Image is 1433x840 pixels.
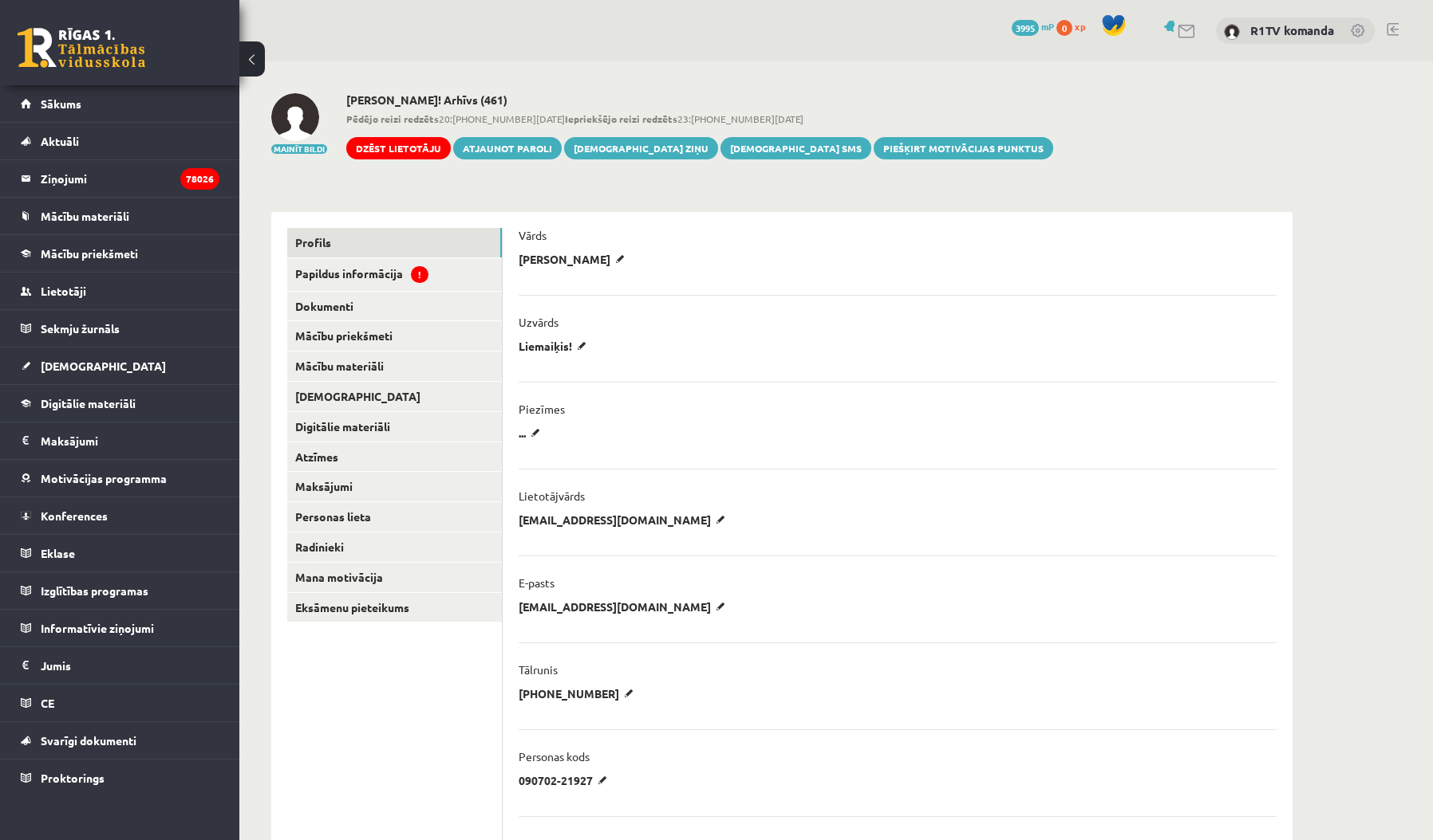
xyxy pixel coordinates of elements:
[519,489,585,503] p: Lietotājvārds
[720,137,871,159] a: [DEMOGRAPHIC_DATA] SMS
[21,310,219,347] a: Sekmju žurnāls
[21,610,219,646] a: Informatīvie ziņojumi
[41,359,166,373] span: [DEMOGRAPHIC_DATA]
[1250,22,1334,38] a: R1TV komanda
[41,209,129,223] span: Mācību materiāli
[1056,20,1072,36] span: 0
[21,572,219,609] a: Izglītības programas
[519,749,590,763] p: Personas kods
[41,284,86,298] span: Lietotāji
[519,339,592,353] p: Liemaiķis!
[180,168,219,190] i: 78026
[41,134,79,148] span: Aktuāli
[519,575,555,590] p: E-pasts
[271,144,327,154] button: Mainīt bildi
[41,696,54,710] span: CE
[287,412,502,442] a: Digitālie materiāli
[1012,20,1054,33] a: 3995 mP
[41,246,138,261] span: Mācību priekšmeti
[41,471,167,485] span: Motivācijas programma
[411,266,428,283] span: !
[21,385,219,422] a: Digitālie materiāli
[453,137,562,159] a: Atjaunot paroli
[519,773,613,787] p: 090702-21927
[41,160,219,197] legend: Ziņojumi
[41,321,120,336] span: Sekmju žurnāls
[564,137,718,159] a: [DEMOGRAPHIC_DATA] ziņu
[41,546,75,560] span: Eklase
[21,160,219,197] a: Ziņojumi78026
[519,228,547,242] p: Vārds
[346,93,1053,107] h2: [PERSON_NAME]! Arhīvs (461)
[287,351,502,381] a: Mācību materiāli
[519,686,639,701] p: [PHONE_NUMBER]
[287,563,502,592] a: Mana motivācija
[1224,24,1240,40] img: R1TV komanda
[21,647,219,684] a: Jumis
[1075,20,1085,33] span: xp
[21,497,219,534] a: Konferences
[1012,20,1039,36] span: 3995
[21,235,219,272] a: Mācību priekšmeti
[287,382,502,411] a: [DEMOGRAPHIC_DATA]
[346,112,439,125] b: Pēdējo reizi redzēts
[21,722,219,759] a: Svarīgi dokumenti
[519,426,546,440] p: ...
[1041,20,1054,33] span: mP
[41,583,148,598] span: Izglītības programas
[21,198,219,234] a: Mācību materiāli
[21,760,219,796] a: Proktorings
[41,658,71,673] span: Jumis
[287,472,502,501] a: Maksājumi
[287,321,502,351] a: Mācību priekšmeti
[287,228,502,257] a: Profils
[41,621,154,635] span: Informatīvie ziņojumi
[519,315,559,329] p: Uzvārds
[519,599,731,614] p: [EMAIL_ADDRESS][DOMAIN_NAME]
[287,258,502,291] a: Papildus informācija!
[18,28,145,68] a: Rīgas 1. Tālmācības vidusskola
[287,532,502,562] a: Radinieki
[21,685,219,721] a: CE
[519,252,630,266] p: [PERSON_NAME]
[287,292,502,321] a: Dokumenti
[21,273,219,309] a: Lietotāji
[565,112,677,125] b: Iepriekšējo reizi redzēts
[21,347,219,384] a: [DEMOGRAPHIC_DATA]
[287,502,502,532] a: Personas lieta
[271,93,319,141] img: Rodrigo Vikentijs Liemaiķis!
[21,123,219,159] a: Aktuāli
[41,422,219,459] legend: Maksājumi
[287,593,502,622] a: Eksāmenu pieteikums
[874,137,1053,159] a: Piešķirt motivācijas punktus
[287,442,502,472] a: Atzīmes
[1056,20,1093,33] a: 0 xp
[346,137,451,159] a: Dzēst lietotāju
[41,396,136,410] span: Digitālie materiāli
[346,112,1053,126] span: 20:[PHONE_NUMBER][DATE] 23:[PHONE_NUMBER][DATE]
[21,535,219,571] a: Eklase
[21,422,219,459] a: Maksājumi
[41,508,108,523] span: Konferences
[519,662,558,677] p: Tālrunis
[519,512,731,527] p: [EMAIL_ADDRESS][DOMAIN_NAME]
[21,460,219,497] a: Motivācijas programma
[41,733,136,748] span: Svarīgi dokumenti
[519,402,565,416] p: Piezīmes
[41,771,105,785] span: Proktorings
[41,96,81,111] span: Sākums
[21,85,219,122] a: Sākums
